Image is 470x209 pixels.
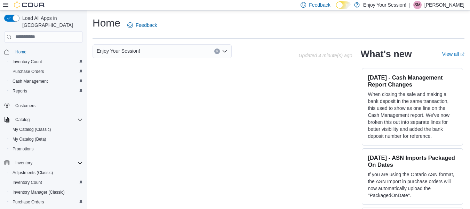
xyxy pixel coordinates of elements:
a: Inventory Count [10,178,45,187]
button: Purchase Orders [7,197,86,207]
span: Promotions [10,145,83,153]
button: Cash Management [7,76,86,86]
button: Clear input [214,48,220,54]
p: Updated 4 minute(s) ago [298,53,352,58]
span: Reports [13,88,27,94]
button: Inventory Manager (Classic) [7,187,86,197]
button: Customers [1,100,86,110]
a: My Catalog (Classic) [10,125,54,134]
button: Home [1,47,86,57]
button: Inventory [1,158,86,168]
button: Promotions [7,144,86,154]
span: My Catalog (Classic) [13,127,51,132]
h1: Home [93,16,120,30]
span: Reports [10,87,83,95]
span: Enjoy Your Session! [97,47,140,55]
p: | [409,1,411,9]
img: Cova [14,1,45,8]
a: Feedback [125,18,160,32]
div: Samantha Moore [413,1,422,9]
p: [PERSON_NAME] [424,1,464,9]
span: My Catalog (Classic) [10,125,83,134]
a: Purchase Orders [10,198,47,206]
span: Load All Apps in [GEOGRAPHIC_DATA] [19,15,83,29]
h2: What's new [360,48,412,60]
span: Feedback [309,1,330,8]
input: Dark Mode [336,1,351,9]
a: Cash Management [10,77,50,85]
svg: External link [460,52,464,57]
button: Inventory [13,159,35,167]
span: Inventory Manager (Classic) [10,188,83,196]
a: Purchase Orders [10,67,47,76]
a: Reports [10,87,30,95]
span: Inventory Manager (Classic) [13,189,65,195]
span: Customers [15,103,35,109]
span: Inventory Count [10,58,83,66]
p: When closing the safe and making a bank deposit in the same transaction, this used to show as one... [368,91,457,140]
span: Inventory Count [10,178,83,187]
a: View allExternal link [442,51,464,57]
span: Home [15,49,26,55]
button: Inventory Count [7,178,86,187]
span: Cash Management [13,79,48,84]
button: Adjustments (Classic) [7,168,86,178]
span: Purchase Orders [10,67,83,76]
button: Catalog [13,115,32,124]
a: Customers [13,102,38,110]
a: Inventory Count [10,58,45,66]
a: Inventory Manager (Classic) [10,188,67,196]
span: Customers [13,101,83,110]
span: Purchase Orders [13,69,44,74]
a: My Catalog (Beta) [10,135,49,143]
span: Home [13,47,83,56]
span: Inventory [15,160,32,166]
button: Reports [7,86,86,96]
span: Catalog [13,115,83,124]
button: Purchase Orders [7,67,86,76]
span: Feedback [136,22,157,29]
span: Purchase Orders [13,199,44,205]
span: Catalog [15,117,30,122]
span: SM [414,1,421,9]
p: Enjoy Your Session! [363,1,407,9]
p: If you are using the Ontario ASN format, the ASN Import in purchase orders will now automatically... [368,171,457,199]
a: Promotions [10,145,37,153]
a: Adjustments (Classic) [10,169,56,177]
button: My Catalog (Classic) [7,125,86,134]
h3: [DATE] - ASN Imports Packaged On Dates [368,154,457,168]
button: Open list of options [222,48,228,54]
span: Inventory [13,159,83,167]
button: Catalog [1,115,86,125]
span: Inventory Count [13,180,42,185]
span: Purchase Orders [10,198,83,206]
span: Adjustments (Classic) [10,169,83,177]
span: Adjustments (Classic) [13,170,53,176]
span: My Catalog (Beta) [10,135,83,143]
span: My Catalog (Beta) [13,136,46,142]
a: Home [13,48,29,56]
h3: [DATE] - Cash Management Report Changes [368,74,457,88]
span: Cash Management [10,77,83,85]
span: Promotions [13,146,34,152]
button: My Catalog (Beta) [7,134,86,144]
span: Inventory Count [13,59,42,65]
button: Inventory Count [7,57,86,67]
